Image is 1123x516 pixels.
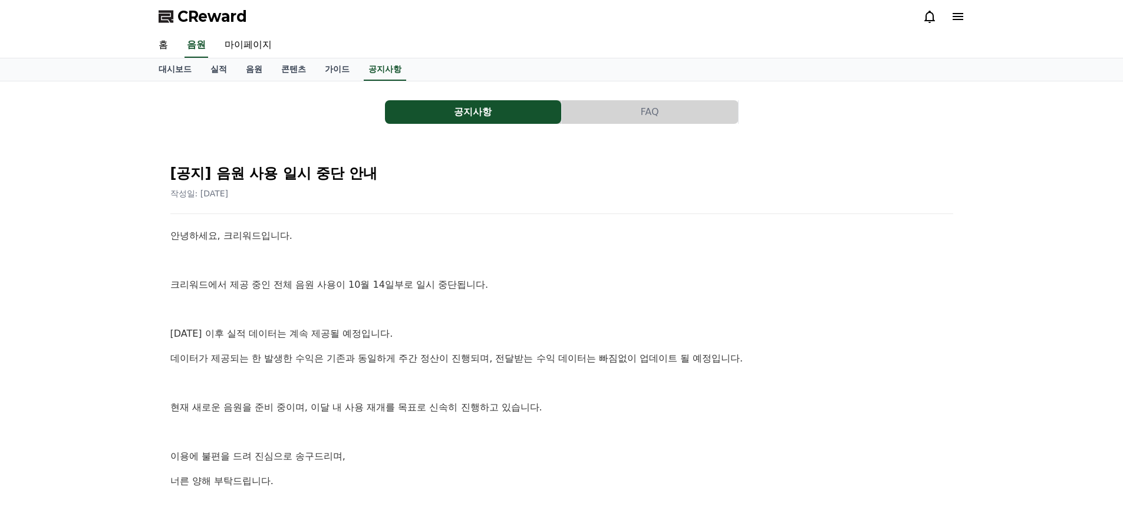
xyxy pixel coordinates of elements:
button: FAQ [562,100,738,124]
a: 마이페이지 [215,33,281,58]
p: 현재 새로운 음원을 준비 중이며, 이달 내 사용 재개를 목표로 신속히 진행하고 있습니다. [170,400,953,415]
a: 콘텐츠 [272,58,315,81]
a: 대시보드 [149,58,201,81]
h2: [공지] 음원 사용 일시 중단 안내 [170,164,953,183]
a: 공지사항 [385,100,562,124]
p: 이용에 불편을 드려 진심으로 송구드리며, [170,449,953,464]
p: 데이터가 제공되는 한 발생한 수익은 기존과 동일하게 주간 정산이 진행되며, 전달받는 수익 데이터는 빠짐없이 업데이트 될 예정입니다. [170,351,953,366]
p: 크리워드에서 제공 중인 전체 음원 사용이 10월 14일부로 일시 중단됩니다. [170,277,953,292]
a: FAQ [562,100,739,124]
a: CReward [159,7,247,26]
a: 가이드 [315,58,359,81]
a: 실적 [201,58,236,81]
a: 음원 [236,58,272,81]
a: 홈 [149,33,177,58]
p: 너른 양해 부탁드립니다. [170,474,953,489]
span: 작성일: [DATE] [170,189,229,198]
button: 공지사항 [385,100,561,124]
a: 공지사항 [364,58,406,81]
p: 안녕하세요, 크리워드입니다. [170,228,953,244]
p: [DATE] 이후 실적 데이터는 계속 제공될 예정입니다. [170,326,953,341]
a: 음원 [185,33,208,58]
span: CReward [177,7,247,26]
